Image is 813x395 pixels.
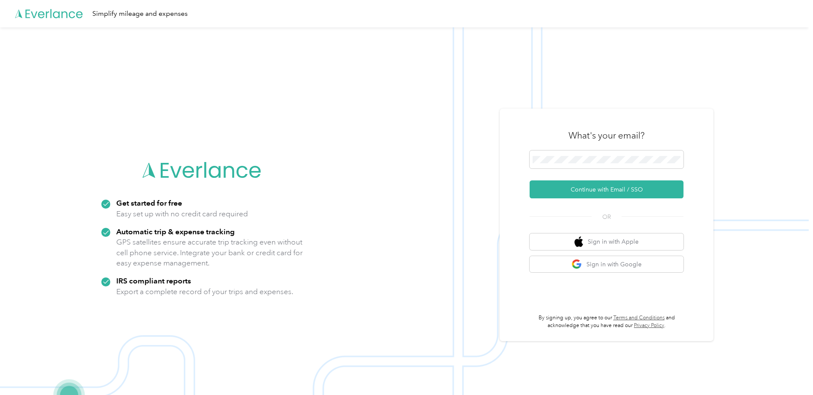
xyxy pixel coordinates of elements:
a: Privacy Policy [634,322,664,329]
h3: What's your email? [569,130,645,141]
iframe: Everlance-gr Chat Button Frame [765,347,813,395]
div: Simplify mileage and expenses [92,9,188,19]
span: OR [592,212,622,221]
strong: Get started for free [116,198,182,207]
p: Export a complete record of your trips and expenses. [116,286,293,297]
strong: IRS compliant reports [116,276,191,285]
a: Terms and Conditions [613,315,665,321]
img: apple logo [574,236,583,247]
button: Continue with Email / SSO [530,180,683,198]
img: google logo [571,259,582,270]
strong: Automatic trip & expense tracking [116,227,235,236]
p: GPS satellites ensure accurate trip tracking even without cell phone service. Integrate your bank... [116,237,303,268]
p: Easy set up with no credit card required [116,209,248,219]
button: apple logoSign in with Apple [530,233,683,250]
p: By signing up, you agree to our and acknowledge that you have read our . [530,314,683,329]
button: google logoSign in with Google [530,256,683,273]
